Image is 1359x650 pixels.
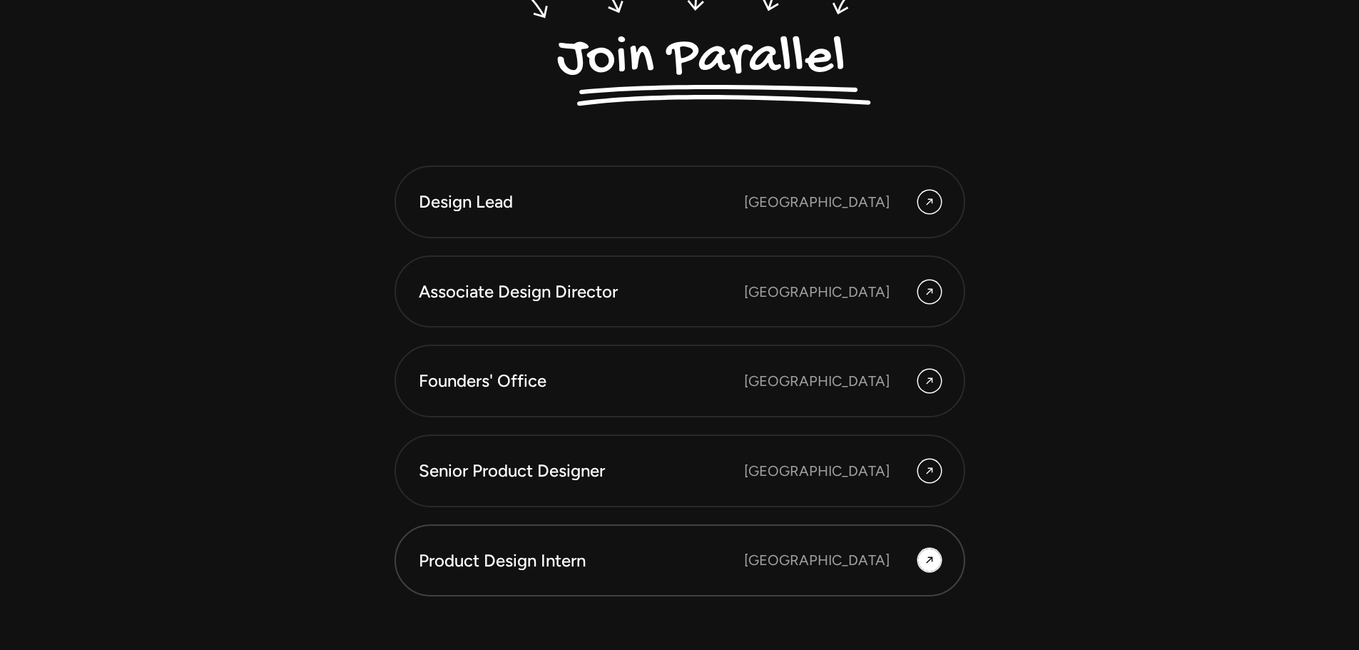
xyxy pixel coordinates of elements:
[744,549,890,571] div: [GEOGRAPHIC_DATA]
[419,369,744,393] div: Founders' Office
[744,370,890,392] div: [GEOGRAPHIC_DATA]
[395,166,965,238] a: Design Lead [GEOGRAPHIC_DATA]
[419,190,744,214] div: Design Lead
[395,255,965,328] a: Associate Design Director [GEOGRAPHIC_DATA]
[744,281,890,303] div: [GEOGRAPHIC_DATA]
[419,280,744,304] div: Associate Design Director
[395,435,965,507] a: Senior Product Designer [GEOGRAPHIC_DATA]
[744,460,890,482] div: [GEOGRAPHIC_DATA]
[419,549,744,573] div: Product Design Intern
[744,191,890,213] div: [GEOGRAPHIC_DATA]
[419,459,744,483] div: Senior Product Designer
[395,524,965,597] a: Product Design Intern [GEOGRAPHIC_DATA]
[395,345,965,417] a: Founders' Office [GEOGRAPHIC_DATA]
